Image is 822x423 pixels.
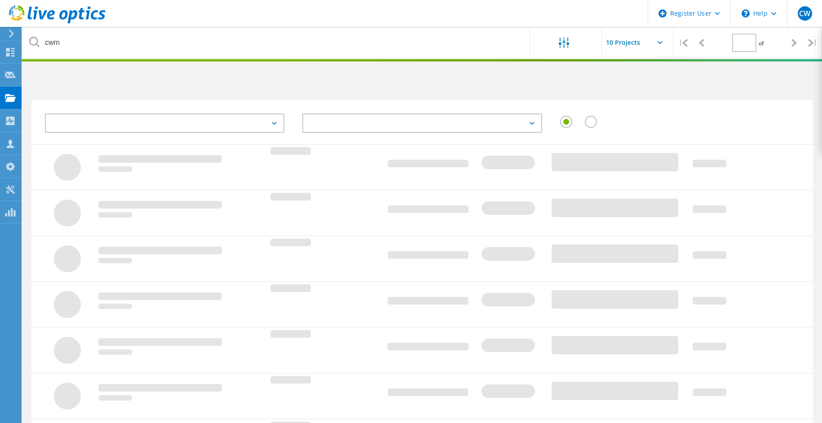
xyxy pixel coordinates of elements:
[804,27,822,59] div: |
[674,27,692,59] div: |
[742,9,750,17] svg: \n
[799,10,810,17] span: CW
[9,19,106,25] a: Live Optics Dashboard
[759,39,764,47] span: of
[22,27,530,58] input: undefined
